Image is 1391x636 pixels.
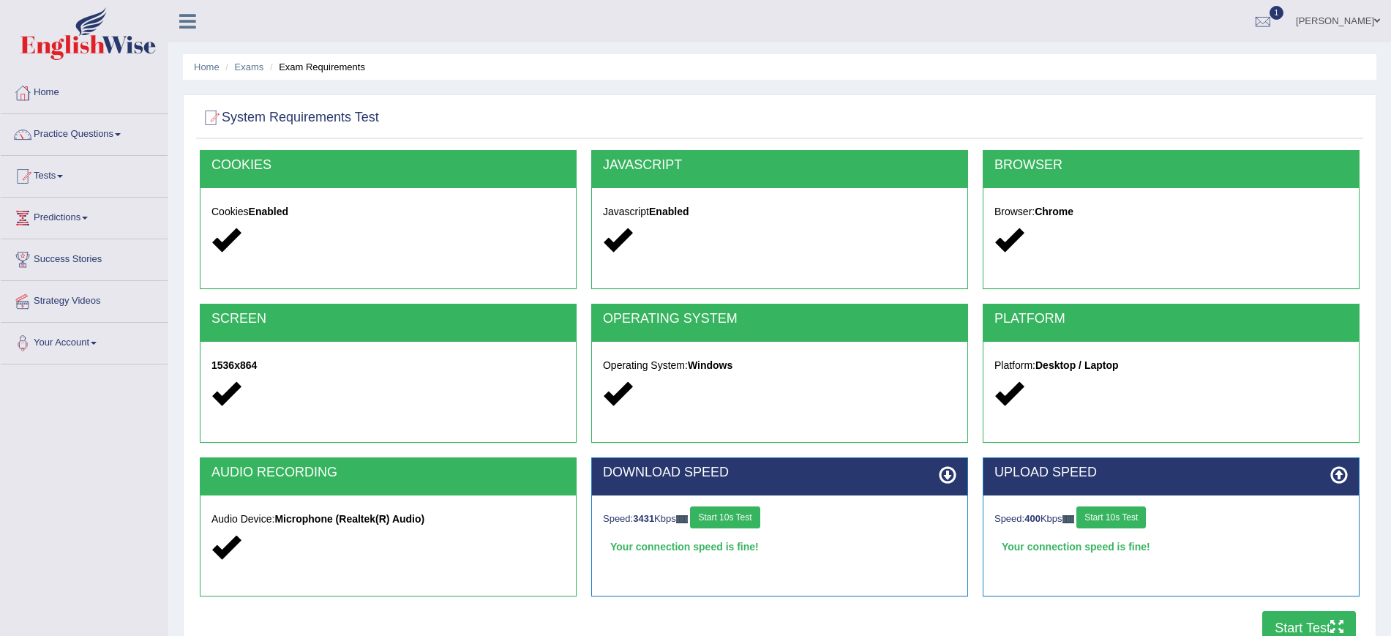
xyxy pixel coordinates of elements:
[603,312,956,326] h2: OPERATING SYSTEM
[1,156,168,192] a: Tests
[266,60,365,74] li: Exam Requirements
[603,536,956,558] div: Your connection speed is fine!
[994,158,1348,173] h2: BROWSER
[603,158,956,173] h2: JAVASCRIPT
[211,158,565,173] h2: COOKIES
[1,281,168,318] a: Strategy Videos
[194,61,220,72] a: Home
[603,206,956,217] h5: Javascript
[1270,6,1284,20] span: 1
[235,61,264,72] a: Exams
[994,465,1348,480] h2: UPLOAD SPEED
[1024,513,1041,524] strong: 400
[1,323,168,359] a: Your Account
[211,465,565,480] h2: AUDIO RECORDING
[690,506,760,528] button: Start 10s Test
[633,513,654,524] strong: 3431
[1,114,168,151] a: Practice Questions
[1,239,168,276] a: Success Stories
[994,360,1348,371] h5: Platform:
[211,312,565,326] h2: SCREEN
[649,206,689,217] strong: Enabled
[688,359,732,371] strong: Windows
[1062,515,1074,523] img: ajax-loader-fb-connection.gif
[1076,506,1146,528] button: Start 10s Test
[211,514,565,525] h5: Audio Device:
[1,72,168,109] a: Home
[676,515,688,523] img: ajax-loader-fb-connection.gif
[249,206,288,217] strong: Enabled
[994,206,1348,217] h5: Browser:
[603,465,956,480] h2: DOWNLOAD SPEED
[211,359,257,371] strong: 1536x864
[603,360,956,371] h5: Operating System:
[1035,206,1073,217] strong: Chrome
[274,513,424,525] strong: Microphone (Realtek(R) Audio)
[603,506,956,532] div: Speed: Kbps
[1035,359,1119,371] strong: Desktop / Laptop
[994,536,1348,558] div: Your connection speed is fine!
[211,206,565,217] h5: Cookies
[1,198,168,234] a: Predictions
[994,312,1348,326] h2: PLATFORM
[200,107,379,129] h2: System Requirements Test
[994,506,1348,532] div: Speed: Kbps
